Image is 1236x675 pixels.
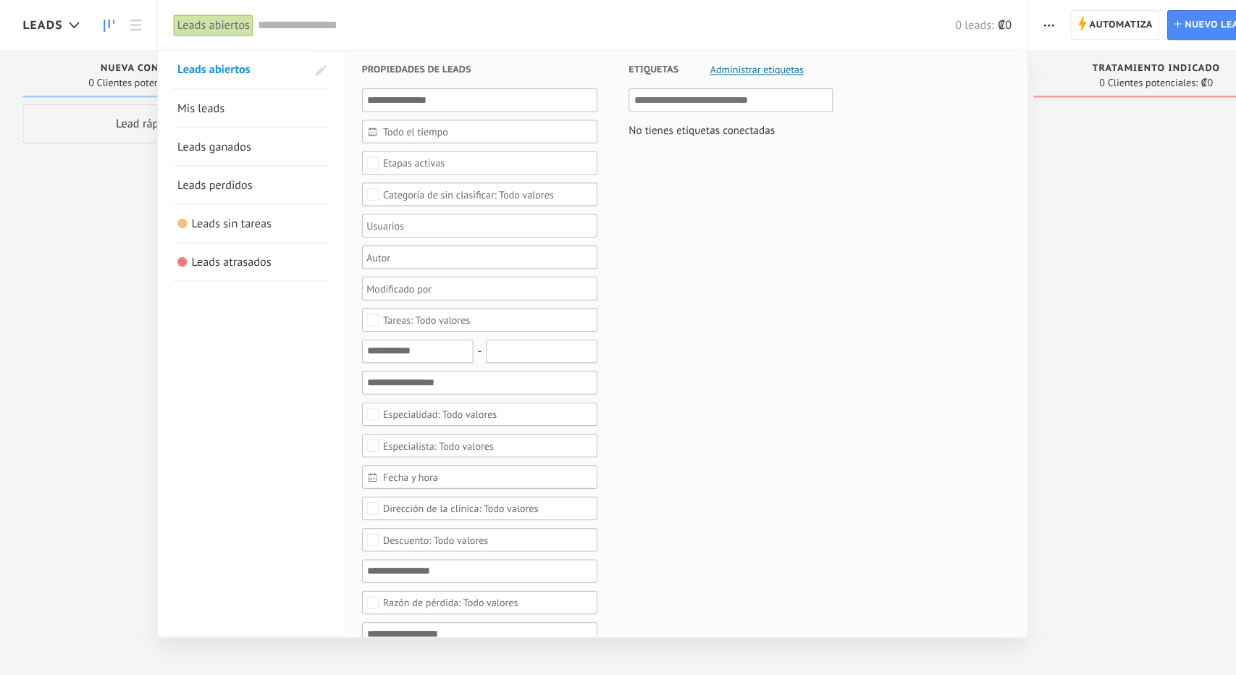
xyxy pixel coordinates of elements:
[3,285,45,295] div: Calendario
[211,225,348,259] a: Leads atrasados
[703,60,789,70] span: Administrar etiquetas
[208,189,352,225] li: Leads sin tareas
[224,200,298,214] span: Leads sin tareas
[401,175,558,185] div: Todo valores
[208,13,282,34] div: Leads abiertos
[3,86,45,96] div: Panel
[488,314,492,335] span: -
[211,164,281,178] span: Leads perdidos
[211,58,279,72] span: Leads abiertos
[3,383,45,393] div: Correo
[628,47,674,83] span: Etiquetas
[208,225,352,260] li: Leads atrasados
[208,83,352,118] li: Mis leads
[401,464,545,475] div: Todo valores
[211,154,348,188] a: Leads perdidos
[224,235,298,249] span: Leads atrasados
[3,532,45,541] div: Ayuda
[401,117,591,127] span: Todo el tiempo
[1220,320,1235,353] span: Copilot
[3,138,45,148] div: Leads
[929,17,964,30] span: 0 leads:
[401,551,526,562] div: Todo valores
[968,17,981,30] span: ₡0
[211,202,221,211] span: Leads sin tareas
[211,83,348,117] a: Mis leads
[211,189,348,224] a: Leads sin tareas
[401,435,591,446] span: Fecha y hora
[401,290,482,301] div: Todo valores
[401,377,506,388] div: Todo valores
[211,93,255,107] span: Mis leads
[211,129,279,143] span: Leads ganados
[401,493,498,504] div: Todo valores
[3,336,45,345] div: Listas
[3,430,45,440] div: Estadísticas
[208,118,352,154] li: Leads ganados
[211,238,221,247] span: Leads atrasados
[211,47,330,82] a: Leads abiertos
[401,406,503,417] div: Todo valores
[3,233,44,247] div: WhatsApp
[628,111,762,130] div: No tienes etiquetas conectadas
[3,185,45,194] div: Chats
[401,146,458,156] div: Etapas activas
[211,118,348,153] a: Leads ganados
[382,47,482,83] span: Propiedades de leads
[208,154,352,189] li: Leads perdidos
[3,481,45,490] div: Ajustes
[208,47,352,83] li: Leads abiertos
